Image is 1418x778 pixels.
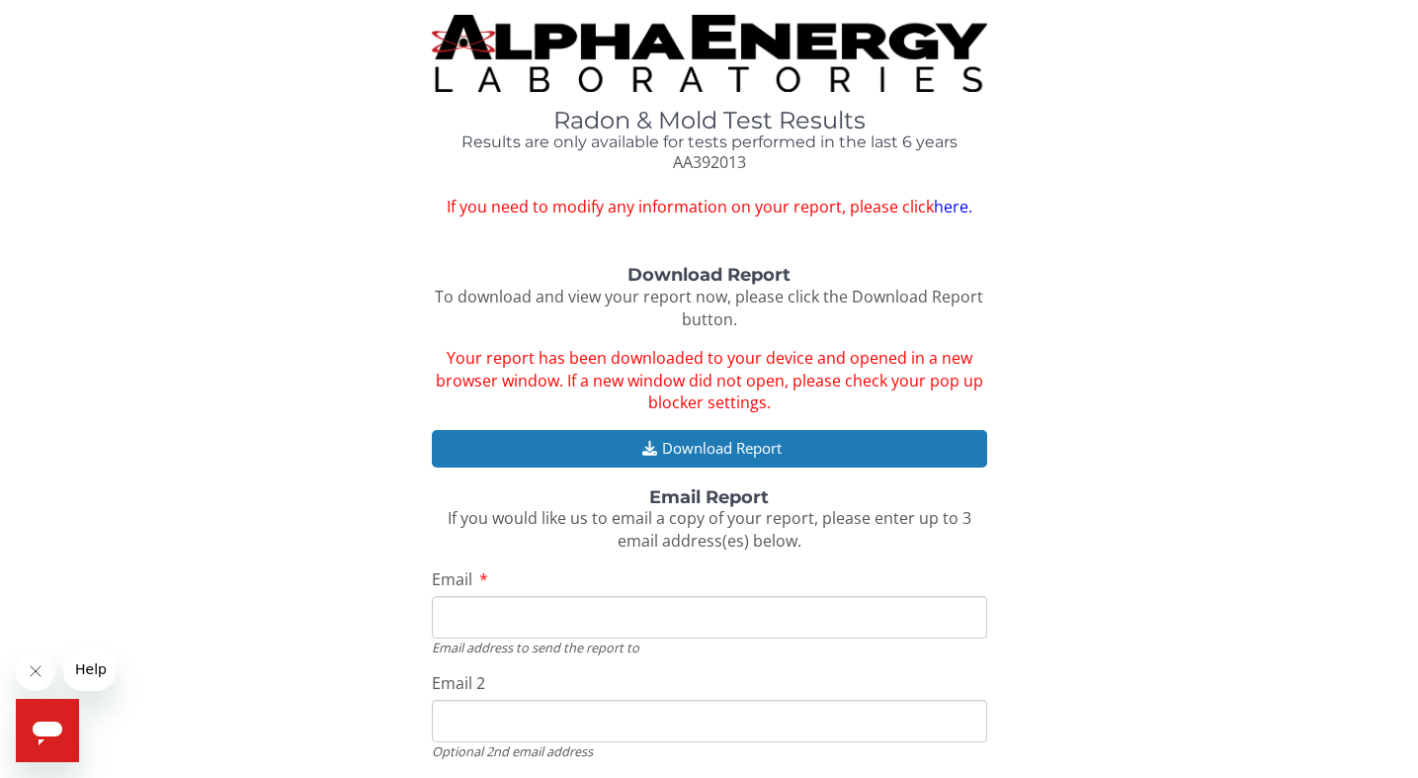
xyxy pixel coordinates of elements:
[63,648,116,691] iframe: Message from company
[16,651,55,691] iframe: Close message
[673,151,746,173] span: AA392013
[934,196,972,217] a: here.
[649,486,769,508] strong: Email Report
[432,742,987,760] div: Optional 2nd email address
[436,347,983,414] span: Your report has been downloaded to your device and opened in a new browser window. If a new windo...
[16,699,79,762] iframe: Button to launch messaging window
[432,672,485,694] span: Email 2
[435,286,983,330] span: To download and view your report now, please click the Download Report button.
[432,108,987,133] h1: Radon & Mold Test Results
[432,639,987,656] div: Email address to send the report to
[627,264,791,286] strong: Download Report
[432,196,987,218] span: If you need to modify any information on your report, please click
[432,133,987,151] h4: Results are only available for tests performed in the last 6 years
[432,568,472,590] span: Email
[448,507,971,552] span: If you would like us to email a copy of your report, please enter up to 3 email address(es) below.
[432,430,987,467] button: Download Report
[432,15,987,92] img: TightCrop.jpg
